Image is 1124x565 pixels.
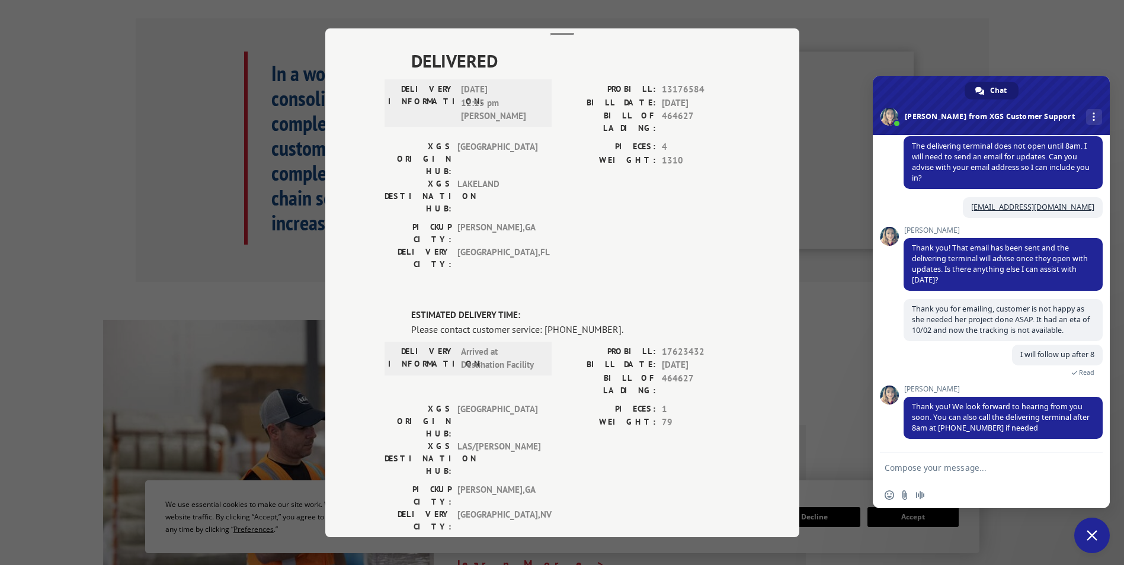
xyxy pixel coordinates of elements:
[457,483,537,508] span: [PERSON_NAME] , GA
[562,153,656,167] label: WEIGHT:
[388,345,455,371] label: DELIVERY INFORMATION:
[457,246,537,271] span: [GEOGRAPHIC_DATA] , FL
[1086,109,1102,125] div: More channels
[457,221,537,246] span: [PERSON_NAME] , GA
[662,402,740,416] span: 1
[885,463,1072,473] textarea: Compose your message...
[457,402,537,439] span: [GEOGRAPHIC_DATA]
[385,402,451,439] label: XGS ORIGIN HUB:
[461,345,541,371] span: Arrived at Destination Facility
[904,226,1103,235] span: [PERSON_NAME]
[662,96,740,110] span: [DATE]
[385,483,451,508] label: PICKUP CITY:
[457,178,537,215] span: LAKELAND
[457,508,537,532] span: [GEOGRAPHIC_DATA] , NV
[562,358,656,372] label: BILL DATE:
[411,309,740,322] label: ESTIMATED DELIVERY TIME:
[900,490,910,500] span: Send a file
[1074,518,1110,553] div: Close chat
[912,304,1090,335] span: Thank you for emailing, customer is not happy as she needed her project done ASAP. It had an eta ...
[385,439,451,477] label: XGS DESTINATION HUB:
[915,490,925,500] span: Audio message
[411,322,740,336] div: Please contact customer service: [PHONE_NUMBER].
[411,47,740,74] span: DELIVERED
[562,371,656,396] label: BILL OF LADING:
[1020,349,1094,359] span: I will follow up after 8
[662,345,740,358] span: 17623432
[662,371,740,396] span: 464627
[662,153,740,167] span: 1310
[562,402,656,416] label: PIECES:
[562,96,656,110] label: BILL DATE:
[385,221,451,246] label: PICKUP CITY:
[904,385,1103,393] span: [PERSON_NAME]
[912,141,1090,183] span: The delivering terminal does not open until 8am. I will need to send an email for updates. Can yo...
[965,82,1019,99] div: Chat
[562,416,656,429] label: WEIGHT:
[885,490,894,500] span: Insert an emoji
[971,202,1094,212] a: [EMAIL_ADDRESS][DOMAIN_NAME]
[385,246,451,271] label: DELIVERY CITY:
[912,402,1090,433] span: Thank you! We look forward to hearing from you soon. You can also call the delivering terminal af...
[457,140,537,178] span: [GEOGRAPHIC_DATA]
[662,140,740,154] span: 4
[662,416,740,429] span: 79
[912,243,1088,285] span: Thank you! That email has been sent and the delivering terminal will advise once they open with u...
[562,140,656,154] label: PIECES:
[457,439,537,477] span: LAS/[PERSON_NAME]
[562,83,656,97] label: PROBILL:
[662,358,740,372] span: [DATE]
[385,178,451,215] label: XGS DESTINATION HUB:
[662,83,740,97] span: 13176584
[562,345,656,358] label: PROBILL:
[990,82,1007,99] span: Chat
[562,110,656,134] label: BILL OF LADING:
[1079,368,1094,377] span: Read
[662,110,740,134] span: 464627
[461,83,541,123] span: [DATE] 12:15 pm [PERSON_NAME]
[388,83,455,123] label: DELIVERY INFORMATION:
[385,140,451,178] label: XGS ORIGIN HUB:
[385,508,451,532] label: DELIVERY CITY:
